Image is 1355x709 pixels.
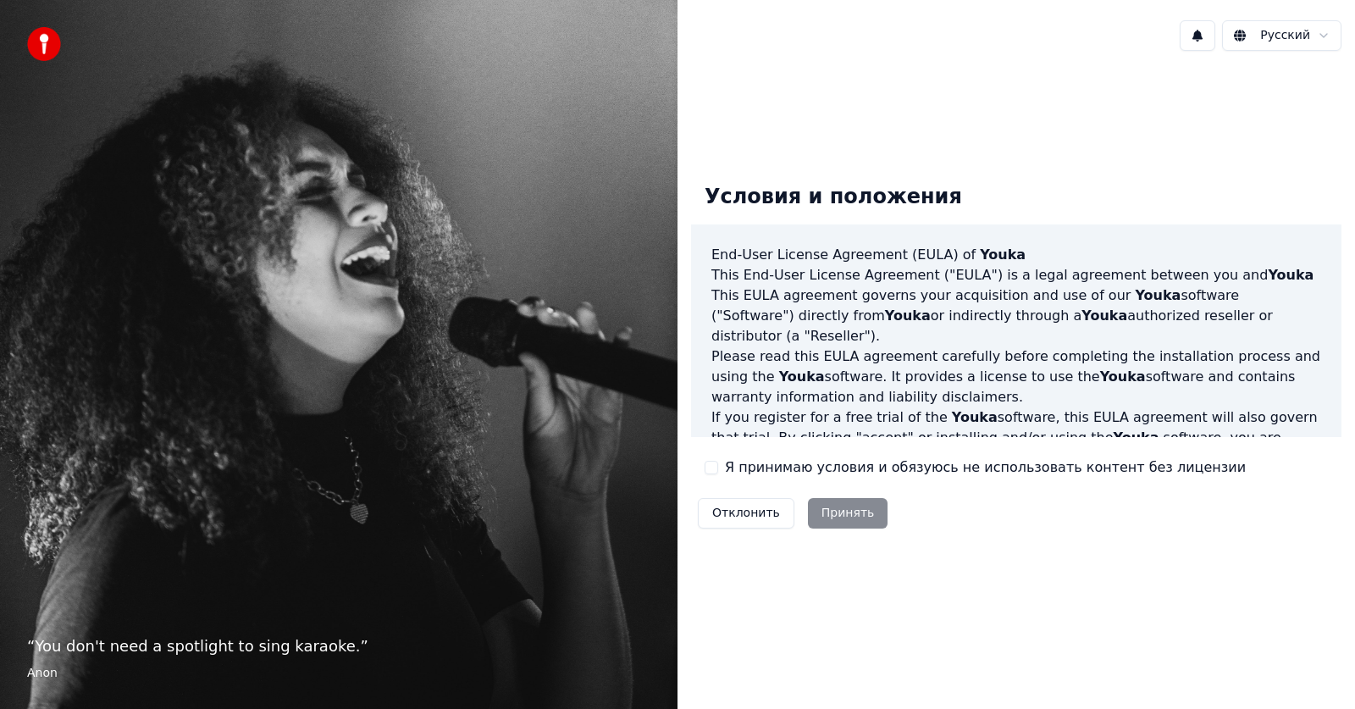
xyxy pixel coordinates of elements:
[27,665,650,682] footer: Anon
[885,307,931,324] span: Youka
[1081,307,1127,324] span: Youka
[1268,267,1314,283] span: Youka
[1100,368,1146,385] span: Youka
[779,368,825,385] span: Youka
[27,634,650,658] p: “ You don't need a spotlight to sing karaoke. ”
[1114,429,1159,446] span: Youka
[691,170,976,224] div: Условия и положения
[711,245,1321,265] h3: End-User License Agreement (EULA) of
[725,457,1246,478] label: Я принимаю условия и обязуюсь не использовать контент без лицензии
[952,409,998,425] span: Youka
[711,265,1321,285] p: This End-User License Agreement ("EULA") is a legal agreement between you and
[980,246,1026,263] span: Youka
[711,407,1321,489] p: If you register for a free trial of the software, this EULA agreement will also govern that trial...
[711,346,1321,407] p: Please read this EULA agreement carefully before completing the installation process and using th...
[698,498,794,529] button: Отклонить
[711,285,1321,346] p: This EULA agreement governs your acquisition and use of our software ("Software") directly from o...
[27,27,61,61] img: youka
[1135,287,1181,303] span: Youka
